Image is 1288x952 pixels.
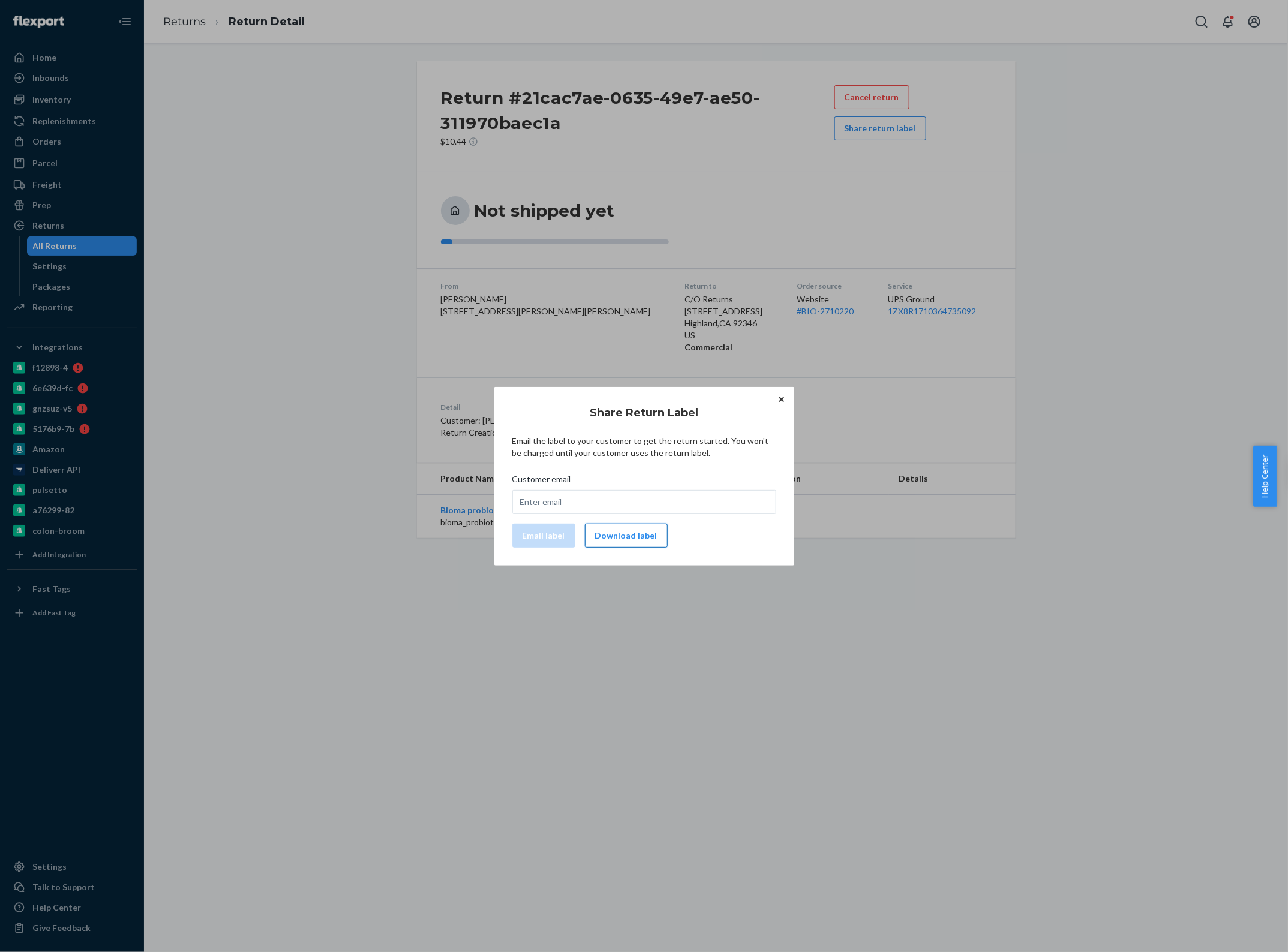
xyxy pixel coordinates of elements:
[512,490,776,514] input: Customer email
[585,524,668,548] button: Download label
[590,405,698,421] h3: Share Return Label
[512,435,776,459] p: Email the label to your customer to get the return started. You won't be charged until your custo...
[776,393,788,406] button: Close
[512,473,571,490] span: Customer email
[512,524,575,548] button: Email label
